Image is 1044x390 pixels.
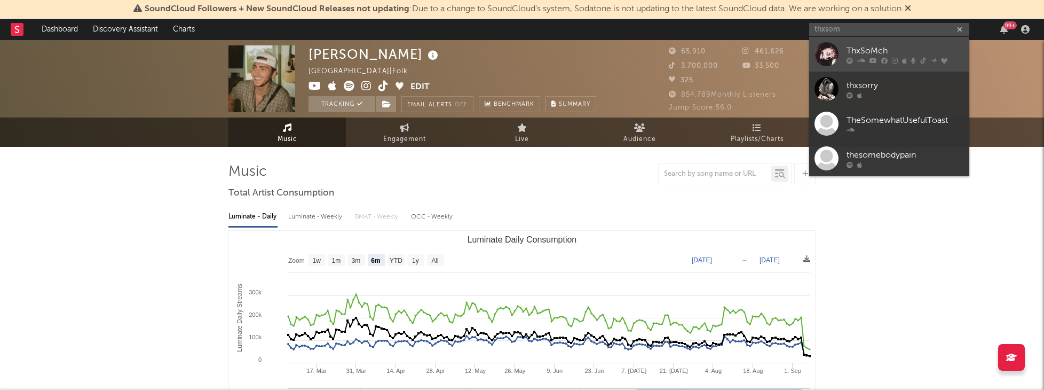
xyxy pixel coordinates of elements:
div: thxsorry [847,79,964,92]
text: Zoom [288,257,305,264]
input: Search by song name or URL [659,170,771,178]
span: Engagement [383,133,426,146]
text: 200k [249,311,262,318]
span: : Due to a change to SoundCloud's system, Sodatone is not updating to the latest SoundCloud data.... [145,5,901,13]
div: Luminate - Weekly [288,208,344,226]
span: Music [278,133,297,146]
span: 461,626 [742,48,784,55]
text: 23. Jun [584,368,604,374]
text: 1. Sep [784,368,801,374]
a: Dashboard [34,19,85,40]
a: Engagement [346,118,463,147]
span: Playlists/Charts [731,133,784,146]
text: 6m [371,257,380,264]
text: [DATE] [692,256,712,264]
a: Live [463,118,581,147]
a: Playlists/Charts [698,118,816,147]
input: Search for artists [809,23,969,36]
text: 26. May [504,368,526,374]
text: [DATE] [760,256,780,264]
span: 854,789 Monthly Listeners [669,91,776,98]
span: Audience [623,133,656,146]
text: 28. Apr [426,368,445,374]
text: 3m [352,257,361,264]
text: 1w [313,257,321,264]
text: 12. May [465,368,486,374]
span: SoundCloud Followers + New SoundCloud Releases not updating [145,5,409,13]
text: 1m [332,257,341,264]
a: Benchmark [479,96,540,112]
div: Luminate - Daily [228,208,278,226]
span: Summary [559,102,590,107]
text: 100k [249,334,262,340]
button: Email AlertsOff [401,96,473,112]
text: 7. [DATE] [621,368,646,374]
button: Edit [410,81,430,94]
text: → [741,256,748,264]
text: 1y [412,257,419,264]
a: thxsorry [809,72,969,106]
text: 0 [258,356,262,363]
text: 9. Jun [547,368,563,374]
div: OCC - Weekly [411,208,454,226]
span: Total Artist Consumption [228,187,334,200]
a: TheSomewhatUsefulToast [809,106,969,141]
span: 65,910 [669,48,706,55]
text: 4. Aug [705,368,722,374]
span: Jump Score: 56.0 [669,104,732,111]
a: Discovery Assistant [85,19,165,40]
text: 300k [249,289,262,295]
div: TheSomewhatUsefulToast [847,114,964,127]
a: ThxSoMch [809,37,969,72]
text: 31. Mar [346,368,367,374]
text: 17. Mar [306,368,327,374]
a: thesomebodypain [809,141,969,176]
div: [PERSON_NAME] [309,45,441,63]
text: YTD [390,257,402,264]
span: Benchmark [494,98,534,111]
text: All [431,257,438,264]
div: [GEOGRAPHIC_DATA] | Folk [309,65,420,78]
a: Audience [581,118,698,147]
button: 99+ [1000,25,1008,34]
em: Off [455,102,468,108]
button: Summary [545,96,596,112]
span: 33,500 [742,63,779,69]
a: Music [228,118,346,147]
text: 18. Aug [743,368,763,374]
div: ThxSoMch [847,44,964,57]
text: 14. Apr [386,368,405,374]
text: Luminate Daily Streams [236,284,243,352]
span: Live [515,133,529,146]
span: Dismiss [905,5,911,13]
button: Tracking [309,96,375,112]
div: thesomebodypain [847,149,964,161]
span: 3,700,000 [669,63,718,69]
text: 21. [DATE] [660,368,688,374]
span: 325 [669,77,693,84]
a: Charts [165,19,202,40]
text: Luminate Daily Consumption [468,235,577,244]
div: 99 + [1003,21,1017,29]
